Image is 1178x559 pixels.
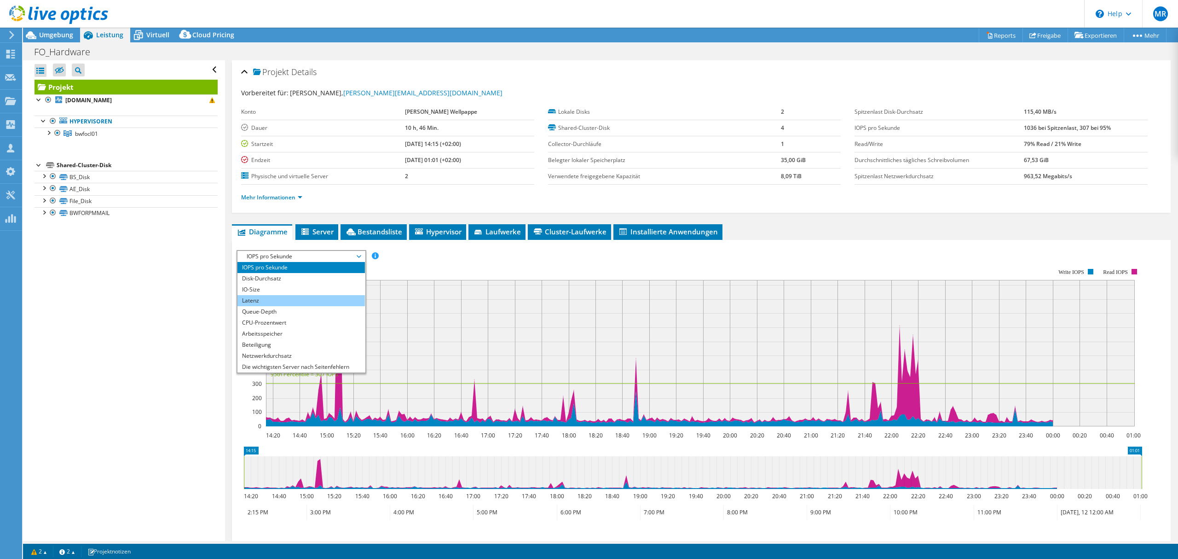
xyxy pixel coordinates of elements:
text: 20:20 [750,431,764,439]
b: 10 h, 46 Min. [405,124,439,132]
text: 200 [252,394,262,402]
text: 18:40 [605,492,619,500]
a: bwfocl01 [35,128,218,140]
span: Bestandsliste [345,227,402,236]
text: 100 [252,408,262,416]
text: 20:40 [772,492,786,500]
b: 4 [781,124,784,132]
div: Shared-Cluster-Disk [57,160,218,171]
a: Mehr Informationen [241,193,302,201]
li: Queue-Depth [237,306,365,317]
text: 23:00 [967,492,981,500]
text: 00:20 [1073,431,1087,439]
text: 21:00 [800,492,814,500]
li: Die wichtigsten Server nach Seitenfehlern [237,361,365,373]
li: Disk-Durchsatz [237,273,365,284]
text: 16:00 [383,492,397,500]
text: 22:20 [911,431,925,439]
text: 15:20 [346,431,361,439]
span: Details [291,66,317,77]
text: 22:20 [911,492,925,500]
text: 15:20 [327,492,341,500]
li: Arbeitsspeicher [237,328,365,339]
span: bwfocl01 [75,130,98,138]
a: Hypervisoren [35,116,218,128]
text: 14:40 [272,492,286,500]
li: CPU-Prozentwert [237,317,365,328]
span: Diagramme [237,227,288,236]
b: 115,40 MB/s [1024,108,1057,116]
b: 1036 bei Spitzenlast, 307 bei 95% [1024,124,1111,132]
span: Virtuell [146,30,169,39]
label: Collector-Durchläufe [548,140,781,149]
label: Startzeit [241,140,405,149]
span: MR [1153,6,1168,21]
text: 01:00 [1133,492,1148,500]
span: Installierte Anwendungen [618,227,718,236]
text: 22:00 [883,492,897,500]
text: 01:00 [1126,431,1141,439]
a: File_Disk [35,195,218,207]
text: 20:20 [744,492,758,500]
text: 19:00 [642,431,657,439]
text: 22:00 [884,431,899,439]
a: Freigabe [1022,28,1068,42]
text: 00:40 [1100,431,1114,439]
text: 00:00 [1046,431,1060,439]
label: Endzeit [241,156,405,165]
label: Shared-Cluster-Disk [548,123,781,133]
text: 22:40 [938,431,953,439]
text: 20:00 [716,492,731,500]
span: Leistung [96,30,123,39]
svg: \n [1096,10,1104,18]
span: Cluster-Laufwerke [532,227,606,236]
text: 95th Percentile = 307 IOPS [271,370,338,378]
text: 19:00 [633,492,647,500]
text: 16:40 [454,431,468,439]
text: 21:20 [828,492,842,500]
label: Spitzenlast Disk-Durchsatz [855,107,1024,116]
text: 19:40 [689,492,703,500]
b: 963,52 Megabits/s [1024,172,1072,180]
label: Lokale Disks [548,107,781,116]
text: 15:40 [355,492,370,500]
text: 300 [252,380,262,388]
li: Beteiligung [237,339,365,350]
text: 14:20 [244,492,258,500]
b: [PERSON_NAME] Wellpappe [405,108,477,116]
span: Hypervisor [414,227,462,236]
text: 17:40 [522,492,536,500]
text: 21:00 [804,431,818,439]
b: 67,53 GiB [1024,156,1049,164]
b: 2 [405,172,408,180]
text: 17:40 [535,431,549,439]
text: 00:20 [1078,492,1092,500]
text: 22:40 [939,492,953,500]
text: Read IOPS [1103,269,1128,275]
span: Cloud Pricing [192,30,234,39]
text: 16:20 [427,431,441,439]
text: 20:40 [777,431,791,439]
li: Netzwerkdurchsatz [237,350,365,361]
a: BS_Disk [35,171,218,183]
label: Belegter lokaler Speicherplatz [548,156,781,165]
text: 00:40 [1106,492,1120,500]
text: 17:20 [508,431,522,439]
li: IO-Size [237,284,365,295]
a: Mehr [1124,28,1166,42]
text: 23:20 [992,431,1006,439]
text: 15:00 [300,492,314,500]
text: 19:20 [661,492,675,500]
a: [DOMAIN_NAME] [35,94,218,106]
text: 18:40 [615,431,629,439]
label: Vorbereitet für: [241,88,289,97]
span: Laufwerke [473,227,521,236]
b: [DATE] 01:01 (+02:00) [405,156,461,164]
span: IOPS pro Sekunde [242,251,360,262]
text: 21:40 [858,431,872,439]
text: 23:40 [1019,431,1033,439]
text: 18:00 [562,431,576,439]
a: AE_Disk [35,183,218,195]
text: 15:40 [373,431,387,439]
text: 17:20 [494,492,508,500]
